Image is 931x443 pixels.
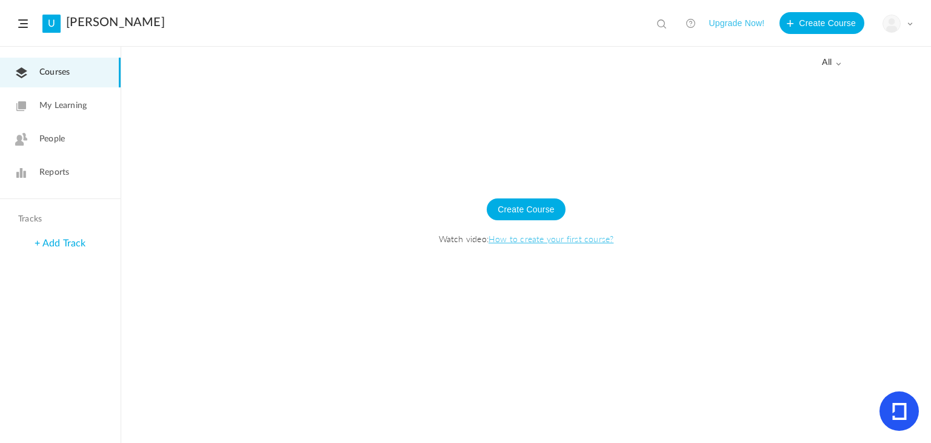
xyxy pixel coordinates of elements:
[822,58,841,68] span: all
[709,12,764,34] button: Upgrade Now!
[487,198,566,220] button: Create Course
[133,232,919,245] span: Watch video:
[779,12,864,34] button: Create Course
[39,100,87,112] span: My Learning
[39,66,70,79] span: Courses
[39,133,65,146] span: People
[35,238,85,248] a: + Add Track
[42,15,61,33] a: U
[489,232,613,245] a: How to create your first course?
[39,166,69,179] span: Reports
[66,15,165,30] a: [PERSON_NAME]
[18,214,99,225] h4: Tracks
[883,15,900,32] img: user-image.png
